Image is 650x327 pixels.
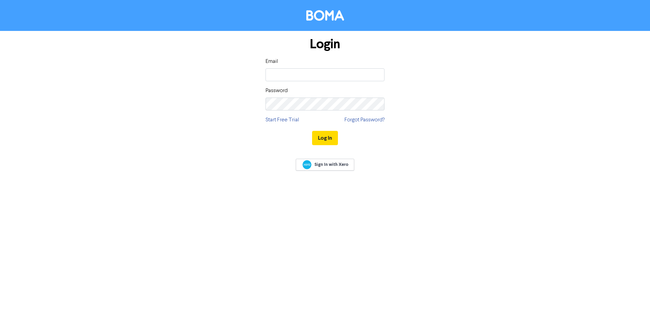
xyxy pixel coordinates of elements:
[266,57,278,66] label: Email
[344,116,384,124] a: Forgot Password?
[314,161,348,168] span: Sign In with Xero
[266,87,288,95] label: Password
[303,160,311,169] img: Xero logo
[296,159,354,171] a: Sign In with Xero
[266,116,299,124] a: Start Free Trial
[266,36,384,52] h1: Login
[306,10,344,21] img: BOMA Logo
[312,131,338,145] button: Log In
